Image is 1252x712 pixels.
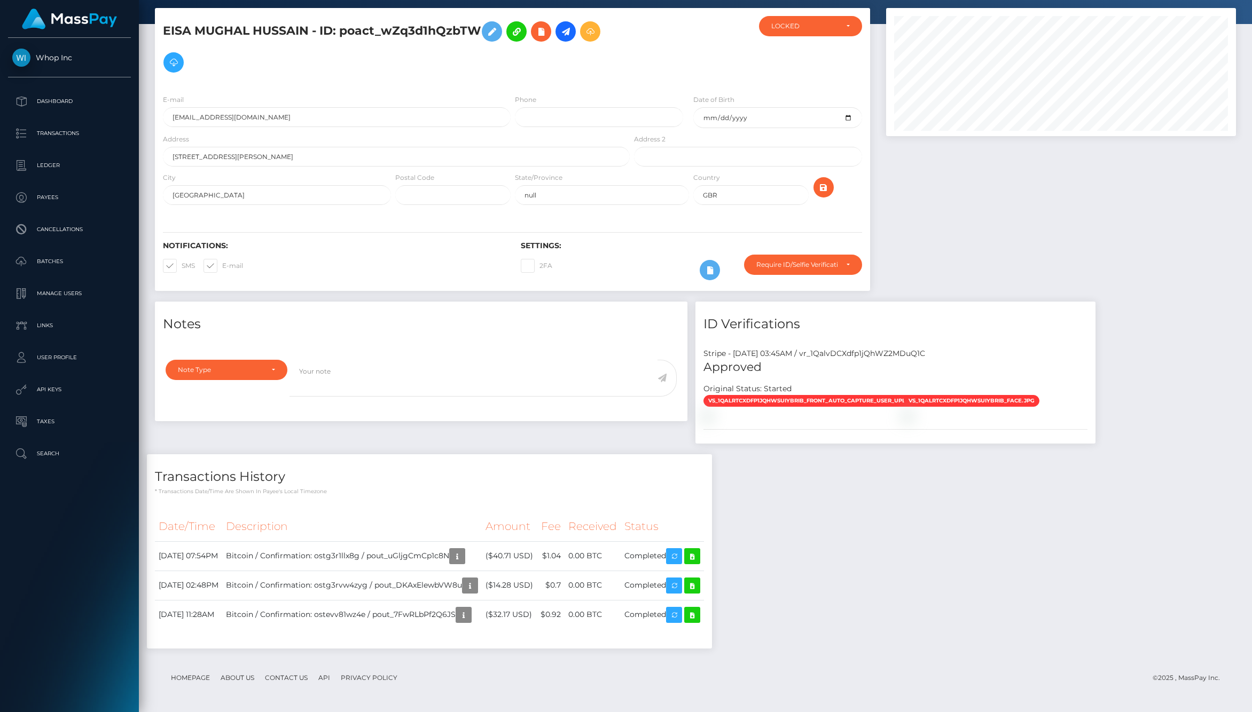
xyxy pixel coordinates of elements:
[8,216,131,243] a: Cancellations
[163,16,624,78] h5: EISA MUGHAL HUSSAIN - ID: poact_wZq3d1hQzbTW
[904,412,912,420] img: vr_1QalvDCXdfp1jQhWZ2MDuQ1Cfile_1Qalv7CXdfp1jQhWB65rF9Tj
[693,95,734,105] label: Date of Birth
[12,125,127,141] p: Transactions
[703,395,936,407] span: vs_1QalrTCXdfp1jQhWsuiYBRiB_front_auto_capture_user_upload.jpg
[703,359,1087,376] h5: Approved
[22,9,117,29] img: MassPay Logo
[703,412,712,420] img: vr_1QalvDCXdfp1jQhWZ2MDuQ1Cfile_1QaluqCXdfp1jQhWgqglyypn
[703,315,1087,334] h4: ID Verifications
[621,600,704,629] td: Completed
[904,395,1039,407] span: vs_1QalrTCXdfp1jQhWsuiYBRiB_face.jpg
[8,248,131,275] a: Batches
[482,600,537,629] td: ($32.17 USD)
[521,241,863,250] h6: Settings:
[555,21,576,42] a: Initiate Payout
[12,350,127,366] p: User Profile
[222,512,482,541] th: Description
[8,344,131,371] a: User Profile
[12,189,127,205] p: Payees
[515,173,562,183] label: State/Province
[621,512,704,541] th: Status
[12,254,127,270] p: Batches
[537,600,565,629] td: $0.92
[12,221,127,238] p: Cancellations
[565,600,621,629] td: 0.00 BTC
[12,318,127,334] p: Links
[771,22,838,30] div: LOCKED
[8,280,131,307] a: Manage Users
[565,571,621,600] td: 0.00 BTC
[482,541,537,571] td: ($40.71 USD)
[155,600,222,629] td: [DATE] 11:28AM
[155,468,704,486] h4: Transactions History
[163,95,184,105] label: E-mail
[155,512,222,541] th: Date/Time
[12,414,127,430] p: Taxes
[12,157,127,173] p: Ledger
[8,312,131,339] a: Links
[8,152,131,179] a: Ledger
[565,512,621,541] th: Received
[163,315,679,334] h4: Notes
[8,88,131,115] a: Dashboard
[166,360,287,380] button: Note Type
[8,53,131,62] span: Whop Inc
[222,571,482,600] td: Bitcoin / Confirmation: ostg3rvw4zyg / pout_DKAxElewbVW8u
[163,173,176,183] label: City
[314,669,334,686] a: API
[521,259,552,273] label: 2FA
[163,241,505,250] h6: Notifications:
[744,255,862,275] button: Require ID/Selfie Verification
[12,382,127,398] p: API Keys
[155,541,222,571] td: [DATE] 07:54PM
[12,446,127,462] p: Search
[337,669,402,686] a: Privacy Policy
[261,669,312,686] a: Contact Us
[167,669,214,686] a: Homepage
[163,135,189,144] label: Address
[537,512,565,541] th: Fee
[621,571,704,600] td: Completed
[1153,672,1228,684] div: © 2025 , MassPay Inc.
[621,541,704,571] td: Completed
[515,95,536,105] label: Phone
[8,408,131,435] a: Taxes
[163,259,195,273] label: SMS
[204,259,243,273] label: E-mail
[8,184,131,211] a: Payees
[8,376,131,403] a: API Keys
[222,541,482,571] td: Bitcoin / Confirmation: ostg3r1llx8g / pout_uGljgCmCp1c8N
[8,120,131,147] a: Transactions
[482,571,537,600] td: ($14.28 USD)
[12,49,30,67] img: Whop Inc
[155,571,222,600] td: [DATE] 02:48PM
[537,571,565,600] td: $0.7
[759,16,862,36] button: LOCKED
[703,384,792,393] h7: Original Status: Started
[395,173,434,183] label: Postal Code
[155,487,704,495] p: * Transactions date/time are shown in payee's local timezone
[12,286,127,302] p: Manage Users
[537,541,565,571] td: $1.04
[634,135,666,144] label: Address 2
[178,366,263,374] div: Note Type
[482,512,537,541] th: Amount
[756,260,838,269] div: Require ID/Selfie Verification
[565,541,621,571] td: 0.00 BTC
[695,348,1095,359] div: Stripe - [DATE] 03:45AM / vr_1QalvDCXdfp1jQhWZ2MDuQ1C
[216,669,259,686] a: About Us
[693,173,720,183] label: Country
[12,93,127,109] p: Dashboard
[8,440,131,467] a: Search
[222,600,482,629] td: Bitcoin / Confirmation: ostevv81wz4e / pout_7FwRLbPf2Q6JS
